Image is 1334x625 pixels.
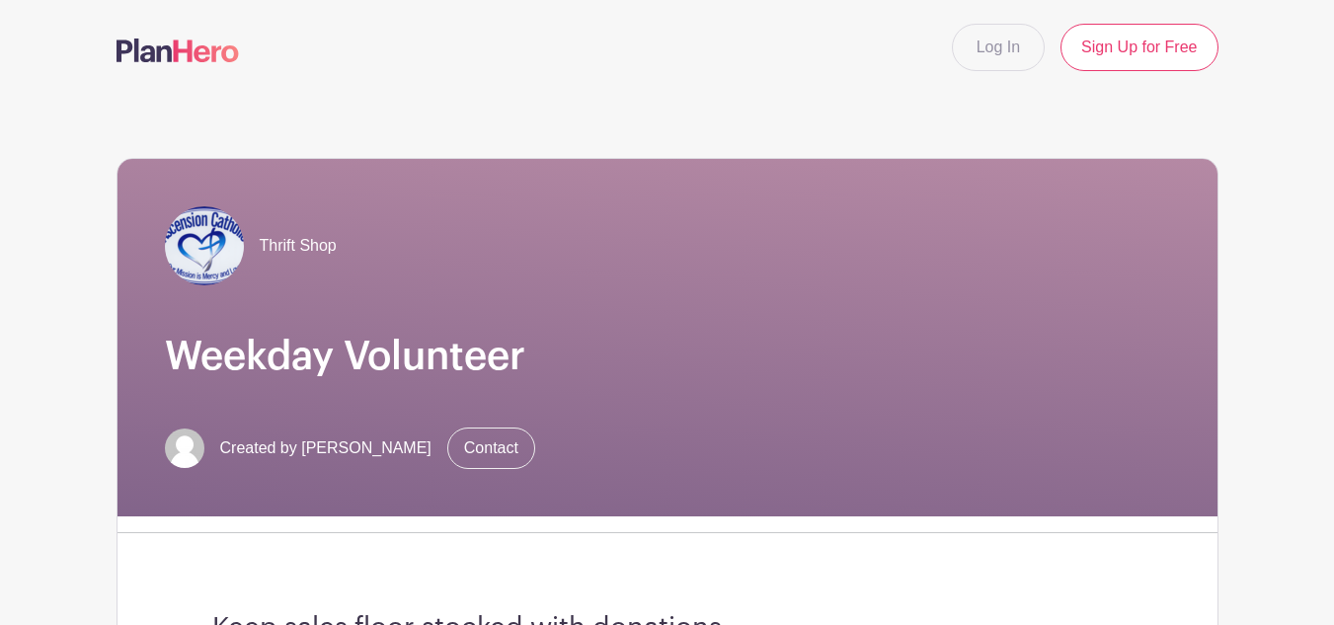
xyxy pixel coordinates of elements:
[1060,24,1217,71] a: Sign Up for Free
[447,428,535,469] a: Contact
[260,234,337,258] span: Thrift Shop
[165,206,244,285] img: .AscensionLogo002.png
[220,436,432,460] span: Created by [PERSON_NAME]
[117,39,239,62] img: logo-507f7623f17ff9eddc593b1ce0a138ce2505c220e1c5a4e2b4648c50719b7d32.svg
[952,24,1045,71] a: Log In
[165,333,1170,380] h1: Weekday Volunteer
[165,429,204,468] img: default-ce2991bfa6775e67f084385cd625a349d9dcbb7a52a09fb2fda1e96e2d18dcdb.png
